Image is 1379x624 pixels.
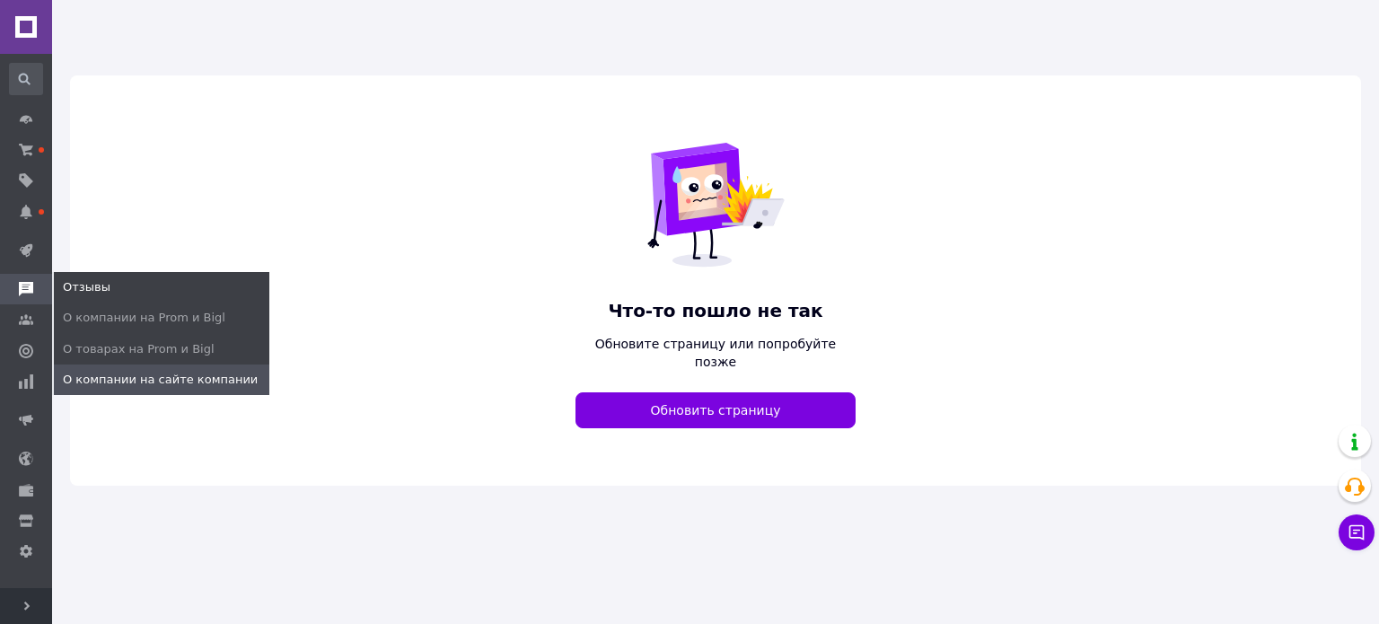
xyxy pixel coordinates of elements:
button: Чат с покупателем [1339,514,1375,550]
span: Отзывы [63,279,110,295]
a: О товарах на Prom и Bigl [54,334,269,365]
span: О товарах на Prom и Bigl [63,341,215,357]
span: Обновите страницу или попробуйте позже [575,335,856,371]
a: О компании на сайте компании [54,365,269,395]
span: О компании на сайте компании [63,372,258,388]
a: О компании на Prom и Bigl [54,303,269,333]
button: Обновить страницу [575,392,856,428]
span: О компании на Prom и Bigl [63,310,225,326]
span: Что-то пошло не так [575,298,856,324]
